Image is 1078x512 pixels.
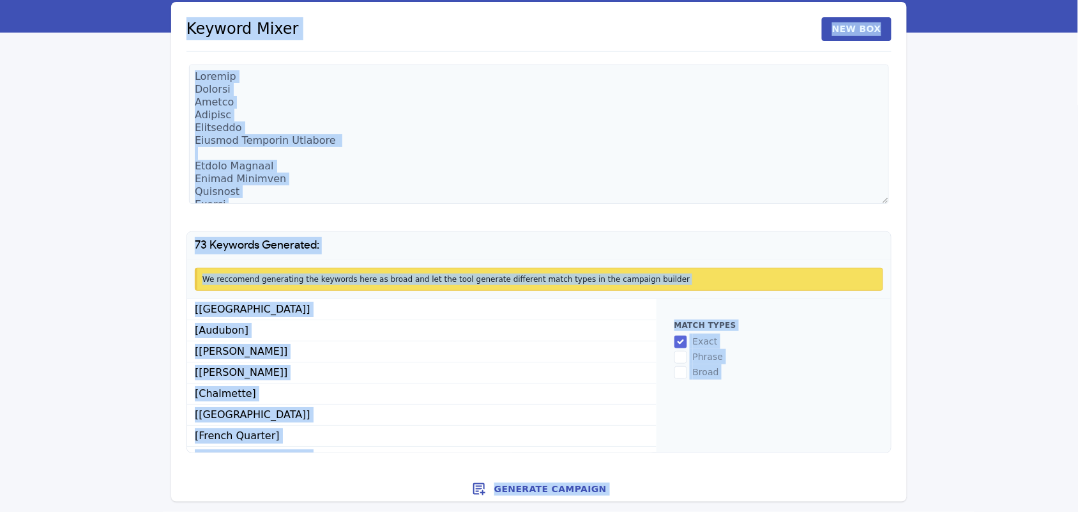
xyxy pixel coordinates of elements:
[187,384,657,405] li: [Chalmette]
[187,447,657,468] li: [[GEOGRAPHIC_DATA]]
[674,336,687,348] input: exact
[822,17,892,41] button: New Box
[693,352,724,362] span: phrase
[187,299,657,320] li: [[GEOGRAPHIC_DATA]]
[674,366,687,379] input: broad
[674,320,873,331] h2: Match types
[187,232,891,260] h1: 73 Keywords Generated:
[187,405,657,426] li: [[GEOGRAPHIC_DATA]]
[693,336,718,346] span: exact
[195,268,883,291] div: We reccomend generating the keywords here as broad and let the tool generate different match type...
[187,320,657,341] li: [Audubon]
[187,362,657,384] li: [[PERSON_NAME]]
[674,351,687,364] input: phrase
[186,17,299,40] h1: Keyword Mixer
[693,367,719,377] span: broad
[187,426,657,447] li: [French Quarter]
[171,476,907,502] button: Generate Campaign
[187,341,657,362] li: [[PERSON_NAME]]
